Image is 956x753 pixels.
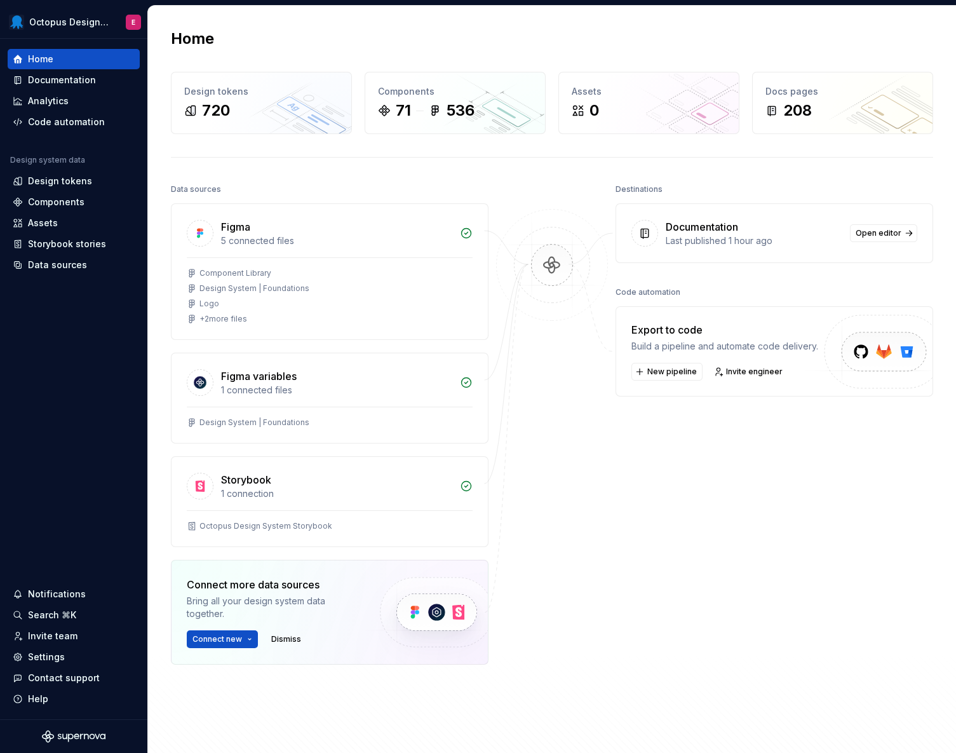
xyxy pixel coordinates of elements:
div: Assets [28,217,58,229]
div: Build a pipeline and automate code delivery. [631,340,818,353]
button: Help [8,689,140,709]
button: Notifications [8,584,140,604]
div: 1 connection [221,487,452,500]
div: 208 [783,100,812,121]
a: Invite engineer [710,363,788,381]
div: Help [28,693,48,705]
button: Contact support [8,668,140,688]
div: Code automation [28,116,105,128]
div: Docs pages [765,85,920,98]
a: Docs pages208 [752,72,933,134]
a: Components [8,192,140,212]
div: 0 [589,100,599,121]
a: Open editor [850,224,917,242]
a: Storybook1 connectionOctopus Design System Storybook [171,456,488,547]
a: Components71536 [365,72,546,134]
div: Design tokens [28,175,92,187]
div: 71 [396,100,411,121]
div: Components [378,85,532,98]
button: New pipeline [631,363,703,381]
div: Invite team [28,630,77,642]
a: Home [8,49,140,69]
button: Connect new [187,630,258,648]
a: Data sources [8,255,140,275]
a: Code automation [8,112,140,132]
div: Export to code [631,322,818,337]
a: Storybook stories [8,234,140,254]
div: Component Library [199,268,271,278]
span: Invite engineer [726,367,783,377]
div: Settings [28,651,65,663]
a: Documentation [8,70,140,90]
div: Search ⌘K [28,609,76,621]
div: Figma variables [221,369,297,384]
h2: Home [171,29,214,49]
span: New pipeline [647,367,697,377]
div: Logo [199,299,219,309]
div: Notifications [28,588,86,600]
a: Invite team [8,626,140,646]
svg: Supernova Logo [42,730,105,743]
div: 720 [202,100,230,121]
div: Analytics [28,95,69,107]
div: Design system data [10,155,85,165]
a: Design tokens [8,171,140,191]
button: Search ⌘K [8,605,140,625]
div: 5 connected files [221,234,452,247]
a: Figma5 connected filesComponent LibraryDesign System | FoundationsLogo+2more files [171,203,488,340]
div: Documentation [666,219,738,234]
button: Octopus Design SystemE [3,8,145,36]
div: Design System | Foundations [199,283,309,294]
div: Components [28,196,84,208]
img: fcf53608-4560-46b3-9ec6-dbe177120620.png [9,15,24,30]
div: Contact support [28,672,100,684]
div: Code automation [616,283,680,301]
button: Dismiss [266,630,307,648]
a: Design tokens720 [171,72,352,134]
div: Connect more data sources [187,577,358,592]
span: Dismiss [271,634,301,644]
div: 536 [447,100,475,121]
div: Data sources [28,259,87,271]
div: Documentation [28,74,96,86]
div: Data sources [171,180,221,198]
div: E [131,17,135,27]
span: Open editor [856,228,901,238]
div: Home [28,53,53,65]
div: + 2 more files [199,314,247,324]
a: Assets0 [558,72,739,134]
span: Connect new [192,634,242,644]
div: Octopus Design System Storybook [199,521,332,531]
div: Assets [572,85,726,98]
div: Design System | Foundations [199,417,309,428]
div: Design tokens [184,85,339,98]
div: Storybook stories [28,238,106,250]
a: Assets [8,213,140,233]
div: Bring all your design system data together. [187,595,358,620]
a: Figma variables1 connected filesDesign System | Foundations [171,353,488,444]
a: Settings [8,647,140,667]
div: 1 connected files [221,384,452,397]
div: Octopus Design System [29,16,111,29]
div: Storybook [221,472,271,487]
div: Destinations [616,180,663,198]
a: Analytics [8,91,140,111]
div: Figma [221,219,250,234]
div: Last published 1 hour ago [666,234,842,247]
